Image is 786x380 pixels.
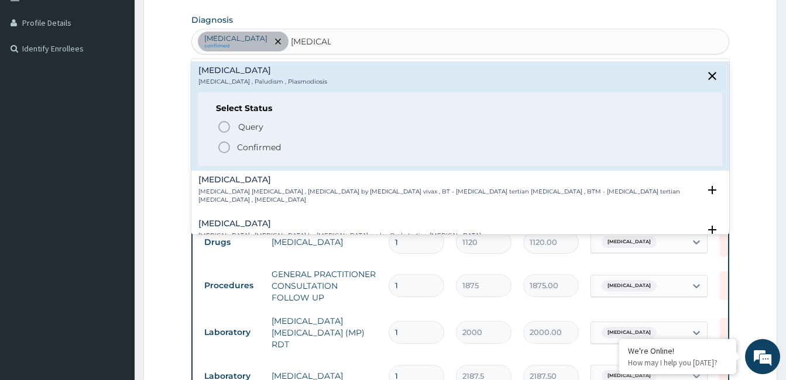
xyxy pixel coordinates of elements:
p: Confirmed [237,141,281,153]
span: [MEDICAL_DATA] [602,327,657,338]
label: Diagnosis [191,14,233,26]
p: [MEDICAL_DATA] [204,34,267,43]
textarea: Type your message and hit 'Enter' [6,255,223,296]
p: [MEDICAL_DATA] , Paludism , Plasmodiosis [198,78,327,86]
td: [MEDICAL_DATA] [266,230,383,254]
h4: [MEDICAL_DATA] [198,175,699,184]
span: remove selection option [273,36,283,47]
span: [MEDICAL_DATA] [602,280,657,292]
i: open select status [705,223,719,237]
span: We're online! [68,115,162,233]
i: close select status [705,69,719,83]
div: We're Online! [628,346,727,356]
td: GENERAL PRACTITIONER CONSULTATION FOLLOW UP [266,262,383,309]
h6: Select Status [216,104,705,113]
td: Drugs [198,232,266,253]
div: Chat with us now [61,65,197,81]
i: status option filled [217,140,231,154]
i: open select status [705,183,719,197]
div: Minimize live chat window [192,6,220,34]
p: How may I help you today? [628,358,727,368]
span: [MEDICAL_DATA] [602,236,657,248]
td: [MEDICAL_DATA] [MEDICAL_DATA] (MP) RDT [266,309,383,356]
p: [MEDICAL_DATA] , [MEDICAL_DATA] by [MEDICAL_DATA] ovale , Ovale tertian [MEDICAL_DATA] [198,232,481,240]
span: Query [238,121,263,133]
p: [MEDICAL_DATA] [MEDICAL_DATA] , [MEDICAL_DATA] by [MEDICAL_DATA] vivax , BT - [MEDICAL_DATA] tert... [198,188,699,205]
td: Procedures [198,275,266,296]
img: d_794563401_company_1708531726252_794563401 [22,58,47,88]
td: Laboratory [198,322,266,343]
h4: [MEDICAL_DATA] [198,219,481,228]
small: confirmed [204,43,267,49]
i: status option query [217,120,231,134]
h4: [MEDICAL_DATA] [198,66,327,75]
